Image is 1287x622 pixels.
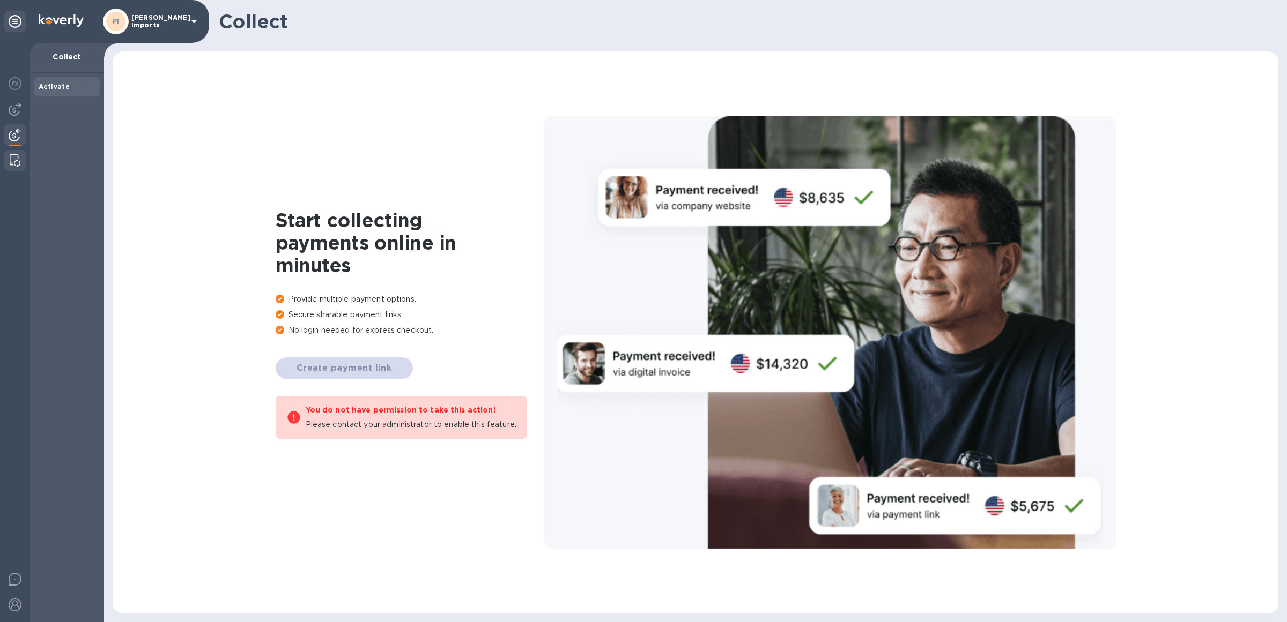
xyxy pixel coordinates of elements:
p: Provide multiple payment options. [276,294,544,305]
div: Unpin categories [4,11,26,32]
p: [PERSON_NAME] Imports [131,14,185,29]
img: Foreign exchange [9,77,21,90]
p: No login needed for express checkout. [276,325,544,336]
p: Please contact your administrator to enable this feature. [306,419,517,430]
h1: Collect [219,10,1270,33]
p: Collect [39,51,95,62]
b: Activate [39,83,70,91]
b: You do not have permission to take this action! [306,406,495,414]
p: Secure sharable payment links. [276,309,544,320]
img: Logo [39,14,84,27]
h1: Start collecting payments online in minutes [276,209,544,276]
b: PI [113,17,120,25]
